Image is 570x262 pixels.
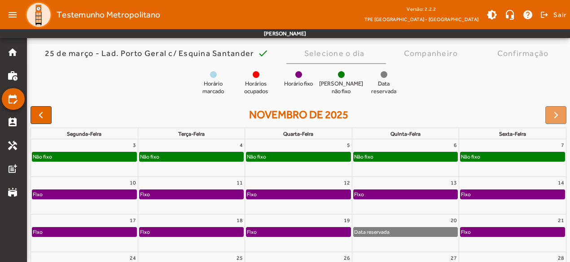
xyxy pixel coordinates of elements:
[452,139,459,151] a: 6 de novembro de 2025
[235,215,245,226] a: 18 de novembro de 2025
[246,152,267,161] div: Não fixo
[460,190,471,199] div: Fixo
[131,139,138,151] a: 3 de novembro de 2025
[238,139,245,151] a: 4 de novembro de 2025
[304,49,368,58] div: Selecione o dia
[497,49,552,58] div: Confirmação
[138,176,245,214] td: 11 de novembro de 2025
[342,215,352,226] a: 19 de novembro de 2025
[140,190,150,199] div: Fixo
[238,80,274,95] span: Horários ocupados
[459,176,566,214] td: 14 de novembro de 2025
[138,139,245,176] td: 4 de novembro de 2025
[32,228,43,236] div: Fixo
[389,129,422,139] a: quinta-feira
[31,176,138,214] td: 10 de novembro de 2025
[128,177,138,189] a: 10 de novembro de 2025
[32,152,53,161] div: Não fixo
[553,8,566,22] span: Sair
[556,215,566,226] a: 21 de novembro de 2025
[22,1,160,28] a: Testemunho Metropolitano
[460,152,481,161] div: Não fixo
[449,177,459,189] a: 13 de novembro de 2025
[245,176,352,214] td: 12 de novembro de 2025
[176,129,206,139] a: terça-feira
[459,139,566,176] td: 7 de novembro de 2025
[364,15,478,24] span: TPE [GEOGRAPHIC_DATA] - [GEOGRAPHIC_DATA]
[138,214,245,252] td: 18 de novembro de 2025
[459,214,566,252] td: 21 de novembro de 2025
[354,190,364,199] div: Fixo
[25,1,52,28] img: Logo TPE
[354,228,390,236] div: Data reservada
[57,8,160,22] span: Testemunho Metropolitano
[235,177,245,189] a: 11 de novembro de 2025
[31,139,138,176] td: 3 de novembro de 2025
[258,48,268,59] mat-icon: check
[4,6,22,24] mat-icon: menu
[449,215,459,226] a: 20 de novembro de 2025
[7,70,18,81] mat-icon: work_history
[7,163,18,174] mat-icon: post_add
[245,214,352,252] td: 19 de novembro de 2025
[497,129,528,139] a: sexta-feira
[319,80,363,95] span: [PERSON_NAME] não fixo
[7,187,18,198] mat-icon: stadium
[460,228,471,236] div: Fixo
[128,215,138,226] a: 17 de novembro de 2025
[352,214,459,252] td: 20 de novembro de 2025
[539,8,566,21] button: Sair
[249,108,348,121] h2: novembro de 2025
[366,80,402,95] span: Data reservada
[559,139,566,151] a: 7 de novembro de 2025
[7,94,18,104] mat-icon: edit_calendar
[246,228,257,236] div: Fixo
[7,140,18,151] mat-icon: handyman
[352,139,459,176] td: 6 de novembro de 2025
[140,152,160,161] div: Não fixo
[354,152,374,161] div: Não fixo
[284,80,313,88] span: Horário fixo
[65,129,103,139] a: segunda-feira
[140,228,150,236] div: Fixo
[345,139,352,151] a: 5 de novembro de 2025
[404,49,462,58] div: Companheiro
[556,177,566,189] a: 14 de novembro de 2025
[352,176,459,214] td: 13 de novembro de 2025
[342,177,352,189] a: 12 de novembro de 2025
[364,4,478,15] div: Versão: 2.2.2
[245,139,352,176] td: 5 de novembro de 2025
[31,214,138,252] td: 17 de novembro de 2025
[195,80,231,95] span: Horário marcado
[45,49,258,58] div: 25 de março - Lad. Porto Geral c/ Esquina Santander
[281,129,315,139] a: quarta-feira
[7,117,18,128] mat-icon: perm_contact_calendar
[32,190,43,199] div: Fixo
[246,190,257,199] div: Fixo
[7,47,18,58] mat-icon: home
